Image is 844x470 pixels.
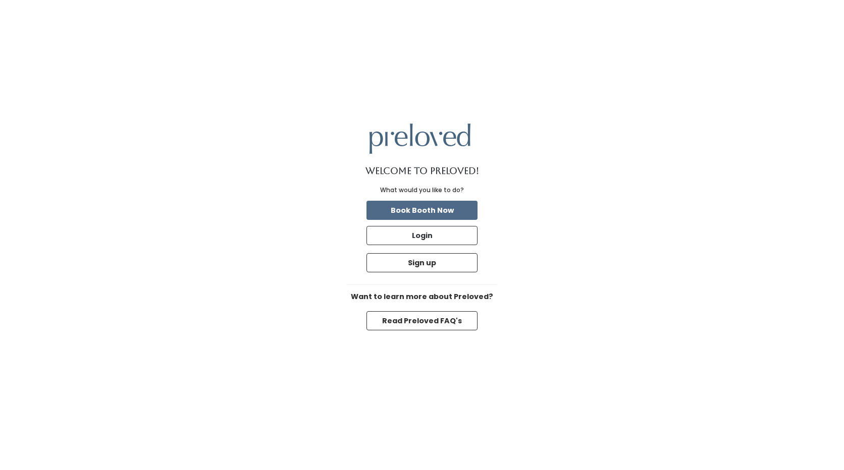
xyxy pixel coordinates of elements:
[346,293,498,301] h6: Want to learn more about Preloved?
[366,311,478,330] button: Read Preloved FAQ's
[365,166,479,176] h1: Welcome to Preloved!
[366,201,478,220] button: Book Booth Now
[366,253,478,272] button: Sign up
[366,226,478,245] button: Login
[380,186,464,195] div: What would you like to do?
[364,224,480,247] a: Login
[364,251,480,274] a: Sign up
[370,124,470,153] img: preloved logo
